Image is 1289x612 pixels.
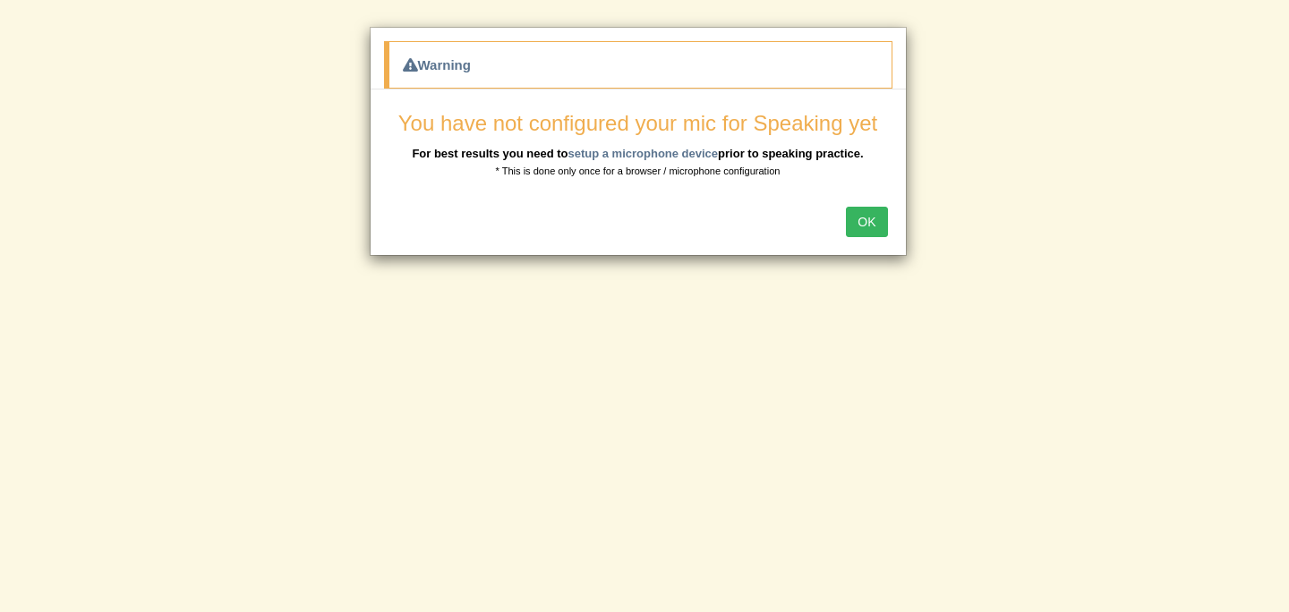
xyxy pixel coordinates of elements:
[568,147,718,160] a: setup a microphone device
[412,147,863,160] b: For best results you need to prior to speaking practice.
[384,41,892,89] div: Warning
[846,207,887,237] button: OK
[398,111,877,135] span: You have not configured your mic for Speaking yet
[496,166,781,176] small: * This is done only once for a browser / microphone configuration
